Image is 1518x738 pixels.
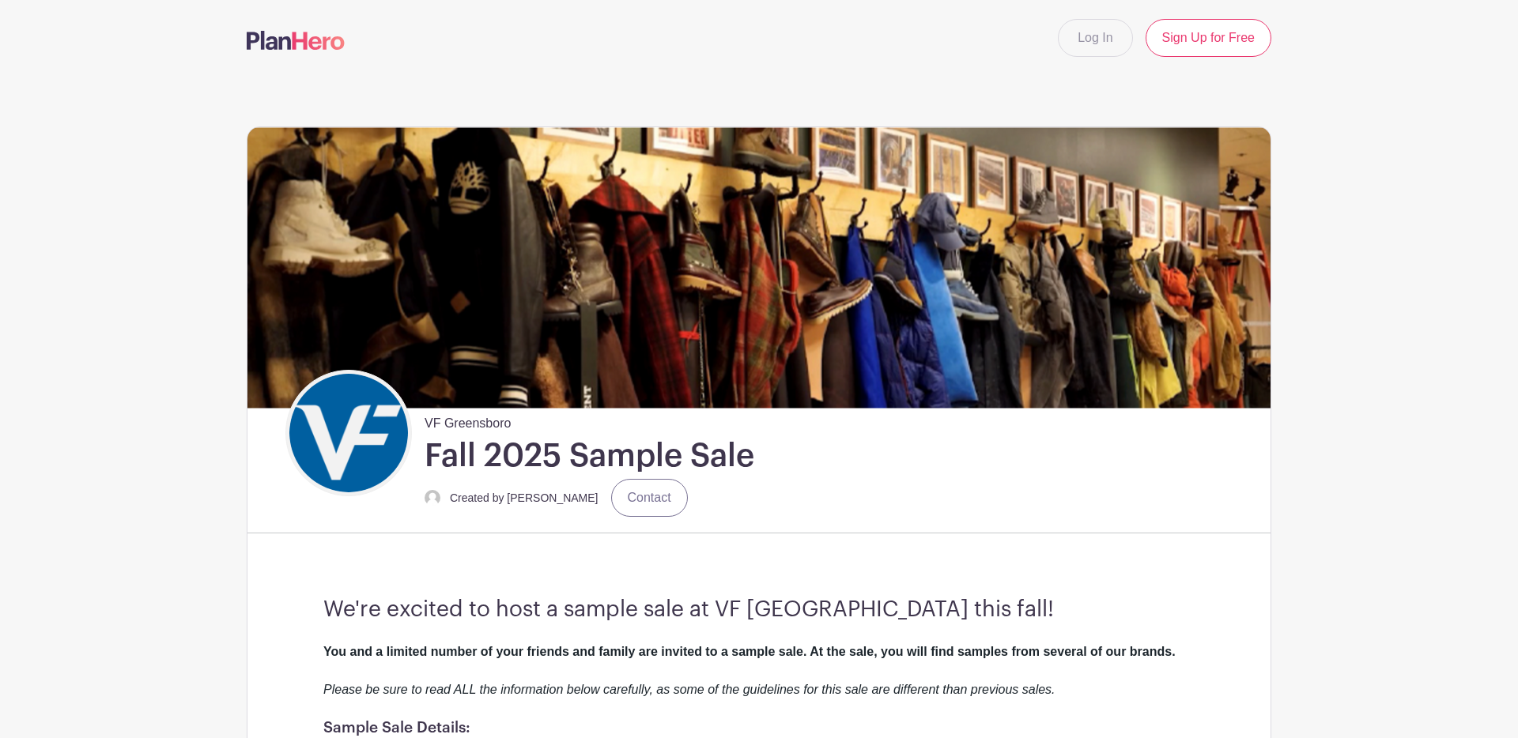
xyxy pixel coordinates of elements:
a: Log In [1058,19,1132,57]
a: Sign Up for Free [1146,19,1271,57]
span: VF Greensboro [425,408,511,433]
strong: You and a limited number of your friends and family are invited to a sample sale. At the sale, yo... [323,645,1176,658]
h1: Sample Sale Details: [323,718,1195,736]
h1: Fall 2025 Sample Sale [425,436,754,476]
img: logo-507f7623f17ff9eddc593b1ce0a138ce2505c220e1c5a4e2b4648c50719b7d32.svg [247,31,345,50]
h3: We're excited to host a sample sale at VF [GEOGRAPHIC_DATA] this fall! [323,597,1195,623]
img: Sample%20Sale.png [247,127,1271,408]
img: default-ce2991bfa6775e67f084385cd625a349d9dcbb7a52a09fb2fda1e96e2d18dcdb.png [425,490,440,506]
a: Contact [611,479,688,517]
img: VF_Icon_FullColor_CMYK-small.png [289,374,408,492]
em: Please be sure to read ALL the information below carefully, as some of the guidelines for this sa... [323,683,1055,696]
small: Created by [PERSON_NAME] [450,491,599,504]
